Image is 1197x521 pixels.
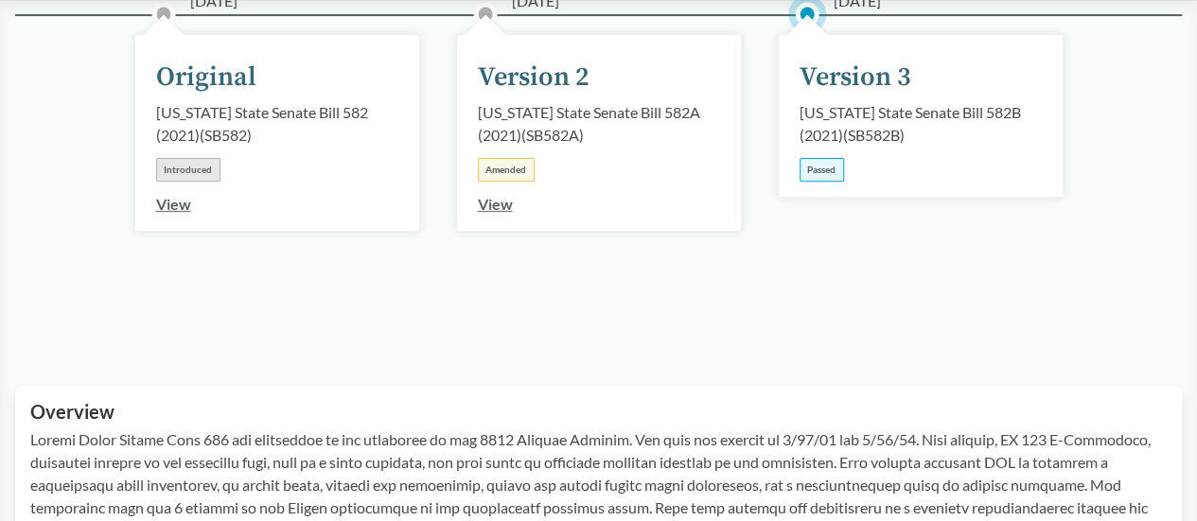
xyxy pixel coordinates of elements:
div: [US_STATE] State Senate Bill 582B (2021) ( SB582B ) [800,101,1042,147]
div: Original [156,58,256,97]
div: Introduced [156,158,220,182]
div: Amended [478,158,535,182]
a: View [478,195,513,213]
div: [US_STATE] State Senate Bill 582A (2021) ( SB582A ) [478,101,720,147]
a: View [156,195,191,213]
div: Passed [800,158,844,182]
div: Version 2 [478,58,590,97]
div: [US_STATE] State Senate Bill 582 (2021) ( SB582 ) [156,101,398,147]
div: Version 3 [800,58,911,97]
h2: Overview [30,401,1167,423]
